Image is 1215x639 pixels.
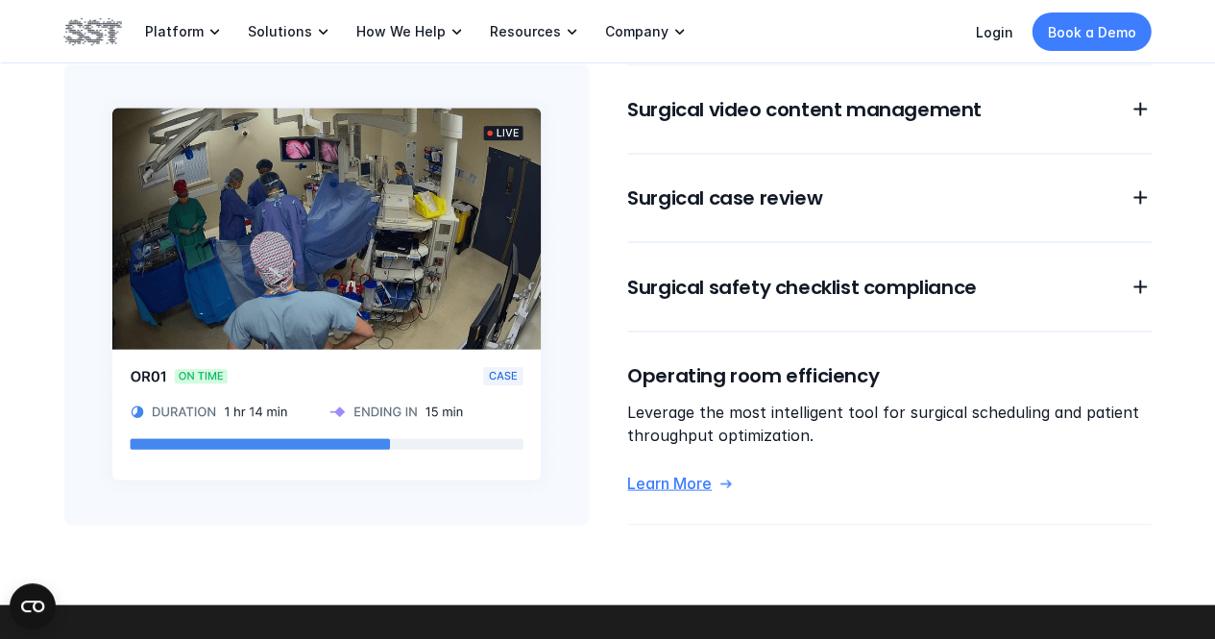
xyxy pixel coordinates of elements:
img: SST logo [64,15,122,48]
p: Book a Demo [1048,22,1136,42]
button: Open CMP widget [10,583,56,629]
p: Leverage the most intelligent tool for surgical scheduling and patient throughput optimization. [627,400,1152,446]
a: Learn More [627,473,1152,493]
h6: Surgical case review [627,184,1106,210]
h6: Operating room efficiency [627,361,1152,388]
p: Company [605,23,668,40]
h6: Surgical video content management [627,95,1106,122]
a: Book a Demo [1033,12,1152,51]
p: Platform [145,23,204,40]
p: Learn More [627,473,712,493]
p: How We Help [356,23,446,40]
img: Image of a surgery taking place [64,63,589,525]
h6: Surgical safety checklist compliance [627,273,1106,300]
p: Resources [490,23,561,40]
p: Solutions [248,23,312,40]
a: Login [976,24,1013,40]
